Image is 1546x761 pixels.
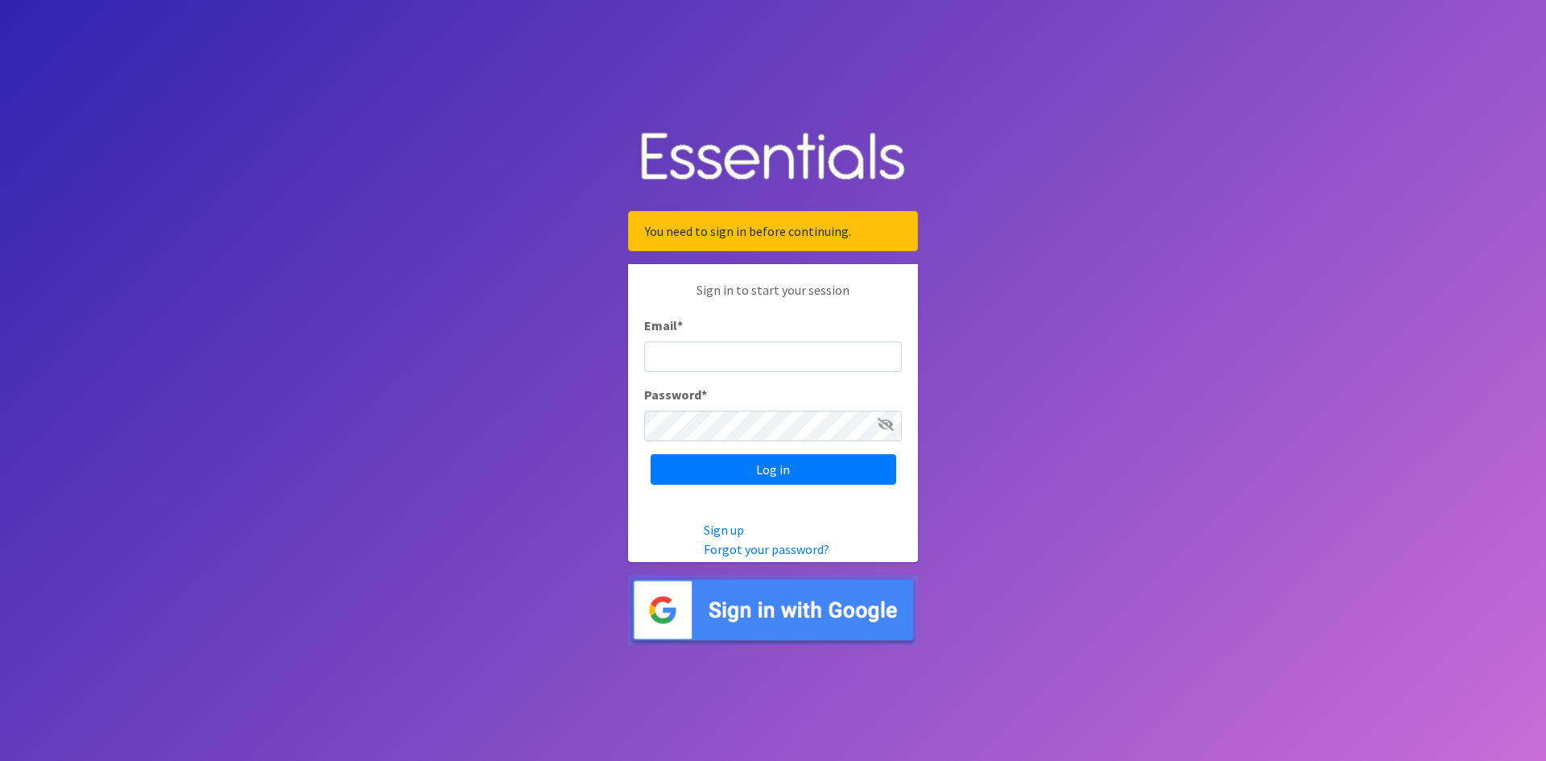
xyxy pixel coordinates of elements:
[704,522,744,538] a: Sign up
[677,317,683,333] abbr: required
[628,211,918,251] div: You need to sign in before continuing.
[628,116,918,199] img: Human Essentials
[644,280,902,316] p: Sign in to start your session
[701,387,707,403] abbr: required
[644,385,707,404] label: Password
[651,454,896,485] input: Log in
[644,316,683,335] label: Email
[704,541,829,557] a: Forgot your password?
[628,575,918,645] img: Sign in with Google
